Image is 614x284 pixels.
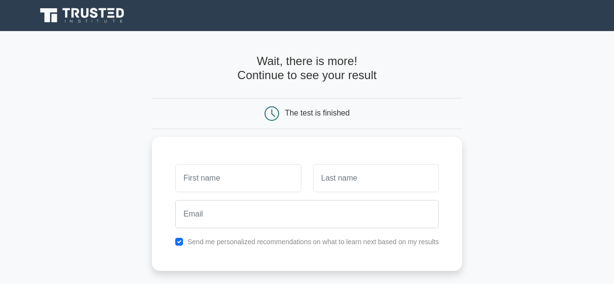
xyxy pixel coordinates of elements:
[285,109,349,117] div: The test is finished
[187,238,439,246] label: Send me personalized recommendations on what to learn next based on my results
[175,164,301,192] input: First name
[313,164,439,192] input: Last name
[152,54,462,83] h4: Wait, there is more! Continue to see your result
[175,200,439,228] input: Email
